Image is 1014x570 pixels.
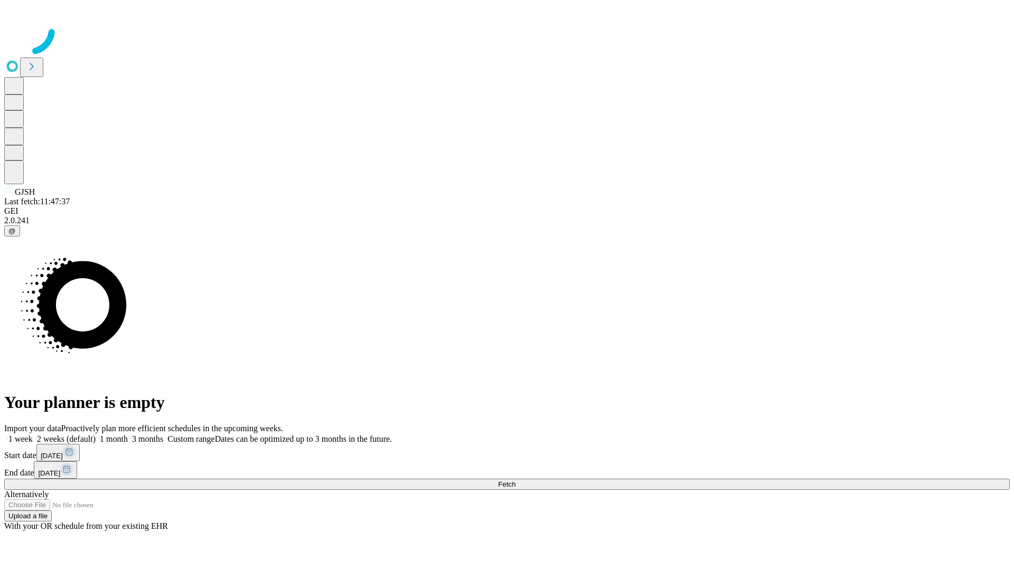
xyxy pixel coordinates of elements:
[4,510,52,521] button: Upload a file
[4,225,20,236] button: @
[8,227,16,235] span: @
[4,393,1010,412] h1: Your planner is empty
[4,206,1010,216] div: GEI
[4,197,70,206] span: Last fetch: 11:47:37
[4,521,168,530] span: With your OR schedule from your existing EHR
[37,434,96,443] span: 2 weeks (default)
[34,461,77,479] button: [DATE]
[132,434,163,443] span: 3 months
[38,469,60,477] span: [DATE]
[100,434,128,443] span: 1 month
[498,480,515,488] span: Fetch
[4,461,1010,479] div: End date
[4,479,1010,490] button: Fetch
[167,434,214,443] span: Custom range
[61,424,283,433] span: Proactively plan more efficient schedules in the upcoming weeks.
[4,424,61,433] span: Import your data
[36,444,80,461] button: [DATE]
[8,434,33,443] span: 1 week
[41,452,63,460] span: [DATE]
[4,444,1010,461] div: Start date
[15,187,35,196] span: GJSH
[4,490,49,499] span: Alternatively
[4,216,1010,225] div: 2.0.241
[215,434,392,443] span: Dates can be optimized up to 3 months in the future.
